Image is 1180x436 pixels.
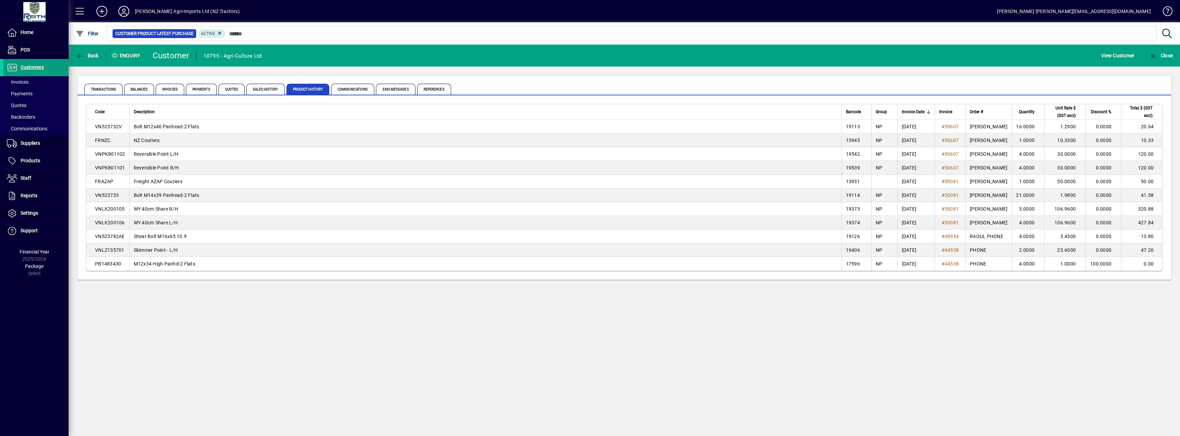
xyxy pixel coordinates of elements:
span: Products [21,158,40,163]
td: 100.0000 [1085,257,1121,271]
td: 21.0000 [1012,188,1044,202]
a: Staff [3,170,69,187]
td: 4.0000 [1012,257,1044,271]
td: 3.4500 [1044,229,1085,243]
td: 1.9800 [1044,188,1085,202]
td: [DATE] [897,202,935,216]
td: [PERSON_NAME] [965,216,1012,229]
span: Code [95,108,105,116]
span: 19373 [846,206,860,212]
span: Total $ (GST excl) [1125,104,1153,119]
span: # [942,247,945,253]
span: NP [876,206,883,212]
span: Transactions [84,84,122,95]
td: 50.00 [1121,175,1162,188]
td: 0.0000 [1085,202,1121,216]
span: # [942,261,945,267]
span: Discount % [1091,108,1111,116]
span: Active [201,31,215,36]
span: References [417,84,451,95]
div: Unit Rate $ (GST excl) [1049,104,1082,119]
td: [DATE] [897,243,935,257]
span: VNLZ135701 [95,247,125,253]
span: Skimmer Point - L/H [134,247,178,253]
span: Invoice Date [902,108,924,116]
span: Support [21,228,38,233]
span: 50081 [945,179,959,184]
span: SMS Messages [376,84,415,95]
span: 19539 [846,165,860,170]
button: View Customer [1099,49,1136,62]
span: NZ Couriers [134,138,160,143]
a: #50607 [939,150,961,158]
td: [PERSON_NAME] [965,175,1012,188]
td: 1.0000 [1044,257,1085,271]
span: NP [876,247,883,253]
span: NP [876,261,883,267]
span: # [942,220,945,225]
span: 48954 [945,234,959,239]
a: Reports [3,187,69,204]
span: Reversible Point L/H [134,151,179,157]
span: Group [876,108,887,116]
span: Financial Year [20,249,49,255]
span: Customer Product Latest Purchase [115,30,193,37]
td: 2.0000 [1012,243,1044,257]
div: Discount % [1090,108,1118,116]
span: VNLK200105 [95,206,125,212]
td: RAOUL PHONE [965,229,1012,243]
span: NP [876,151,883,157]
span: 19113 [846,124,860,129]
button: Profile [113,5,135,17]
span: Invoice [939,108,952,116]
div: [PERSON_NAME] Agri-Imports Ltd (NZ Tractors) [135,6,240,17]
span: 50607 [945,138,959,143]
td: [PERSON_NAME] [965,147,1012,161]
span: M12x34 High Panhd-2 Flats [134,261,195,267]
span: 13931 [846,179,860,184]
td: 0.0000 [1085,147,1121,161]
div: Description [134,108,837,116]
td: 1.2900 [1044,120,1085,133]
span: PB1483430 [95,261,121,267]
span: # [942,124,945,129]
td: [DATE] [897,216,935,229]
span: View Customer [1101,50,1134,61]
button: Close [1147,49,1175,62]
a: #48954 [939,233,961,240]
span: NP [876,165,883,170]
a: #50607 [939,137,961,144]
td: [DATE] [897,161,935,175]
span: Suppliers [21,140,40,146]
span: Barcode [846,108,861,116]
button: Back [74,49,101,62]
span: 19374 [846,220,860,225]
td: [DATE] [897,257,935,271]
td: 0.0000 [1085,188,1121,202]
span: Quantity [1019,108,1035,116]
td: [DATE] [897,175,935,188]
a: #50081 [939,191,961,199]
td: 0.0000 [1085,229,1121,243]
span: Close [1149,53,1173,58]
span: VNLK200106 [95,220,125,225]
span: VN523782AE [95,234,125,239]
td: 41.58 [1121,188,1162,202]
td: [PERSON_NAME] [965,161,1012,175]
span: Bolt M14x39 Panhead-2 Flats [134,192,199,198]
td: 0.00 [1121,257,1162,271]
td: 4.0000 [1012,216,1044,229]
div: Group [876,108,893,116]
a: Settings [3,205,69,222]
span: NP [876,138,883,143]
td: 30.0000 [1044,161,1085,175]
td: 1.0000 [1012,133,1044,147]
td: 120.00 [1121,147,1162,161]
a: Payments [3,88,69,99]
td: [PERSON_NAME] [965,188,1012,202]
td: 23.6000 [1044,243,1085,257]
span: # [942,165,945,170]
span: Customers [21,64,44,70]
td: [PERSON_NAME] [965,133,1012,147]
span: Reversible Point R/H [134,165,179,170]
